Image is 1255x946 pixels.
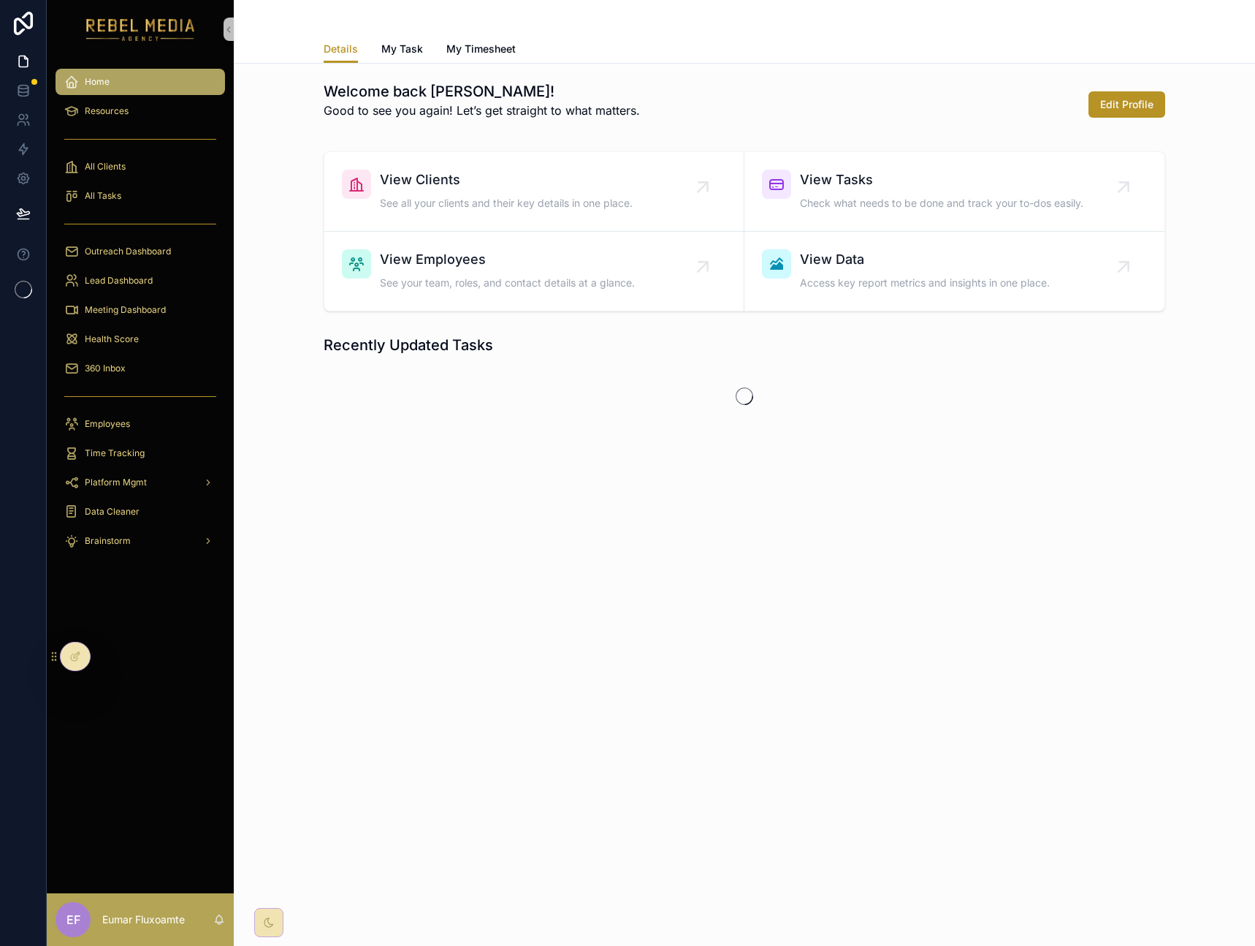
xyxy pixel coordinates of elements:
p: Eumar Fluxoamte [102,912,185,927]
a: View DataAccess key report metrics and insights in one place. [744,232,1164,311]
span: Check what needs to be done and track your to-dos easily. [800,196,1083,211]
span: Data Cleaner [85,506,140,518]
a: Brainstorm [56,528,225,554]
span: My Task [381,42,423,56]
span: View Data [800,249,1050,270]
img: App logo [86,18,195,41]
span: My Timesheet [446,42,516,56]
span: Employees [85,418,130,430]
a: Health Score [56,326,225,352]
span: Brainstorm [85,535,131,547]
span: Details [324,42,358,56]
a: All Tasks [56,183,225,209]
a: Resources [56,98,225,124]
a: Platform Mgmt [56,469,225,496]
a: Employees [56,411,225,437]
a: Time Tracking [56,440,225,466]
a: View ClientsSee all your clients and their key details in one place. [324,152,744,232]
span: Resources [85,105,129,117]
span: View Clients [380,170,633,190]
span: Access key report metrics and insights in one place. [800,276,1050,290]
a: Lead Dashboard [56,268,225,294]
a: Home [56,69,225,95]
span: EF [66,911,80,928]
span: All Clients [85,161,126,173]
span: See your team, roles, and contact details at a glance. [380,276,635,290]
a: Details [324,36,358,64]
span: Outreach Dashboard [85,246,171,257]
span: All Tasks [85,190,121,202]
a: 360 Inbox [56,355,225,382]
span: Time Tracking [85,447,145,459]
a: Meeting Dashboard [56,297,225,323]
span: Meeting Dashboard [85,304,166,316]
a: Outreach Dashboard [56,238,225,265]
span: Home [85,76,110,88]
a: My Timesheet [446,36,516,65]
a: View TasksCheck what needs to be done and track your to-dos easily. [744,152,1164,232]
span: Health Score [85,333,139,345]
span: View Employees [380,249,635,270]
span: See all your clients and their key details in one place. [380,196,633,211]
button: Edit Profile [1088,91,1165,118]
span: Lead Dashboard [85,275,153,287]
p: Good to see you again! Let’s get straight to what matters. [324,102,640,119]
a: My Task [381,36,423,65]
a: View EmployeesSee your team, roles, and contact details at a glance. [324,232,744,311]
h1: Welcome back [PERSON_NAME]! [324,81,640,102]
div: scrollable content [47,58,234,573]
h1: Recently Updated Tasks [324,335,493,355]
span: Platform Mgmt [85,477,147,488]
a: Data Cleaner [56,499,225,525]
span: 360 Inbox [85,363,126,374]
span: View Tasks [800,170,1083,190]
span: Edit Profile [1100,97,1153,112]
a: All Clients [56,154,225,180]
